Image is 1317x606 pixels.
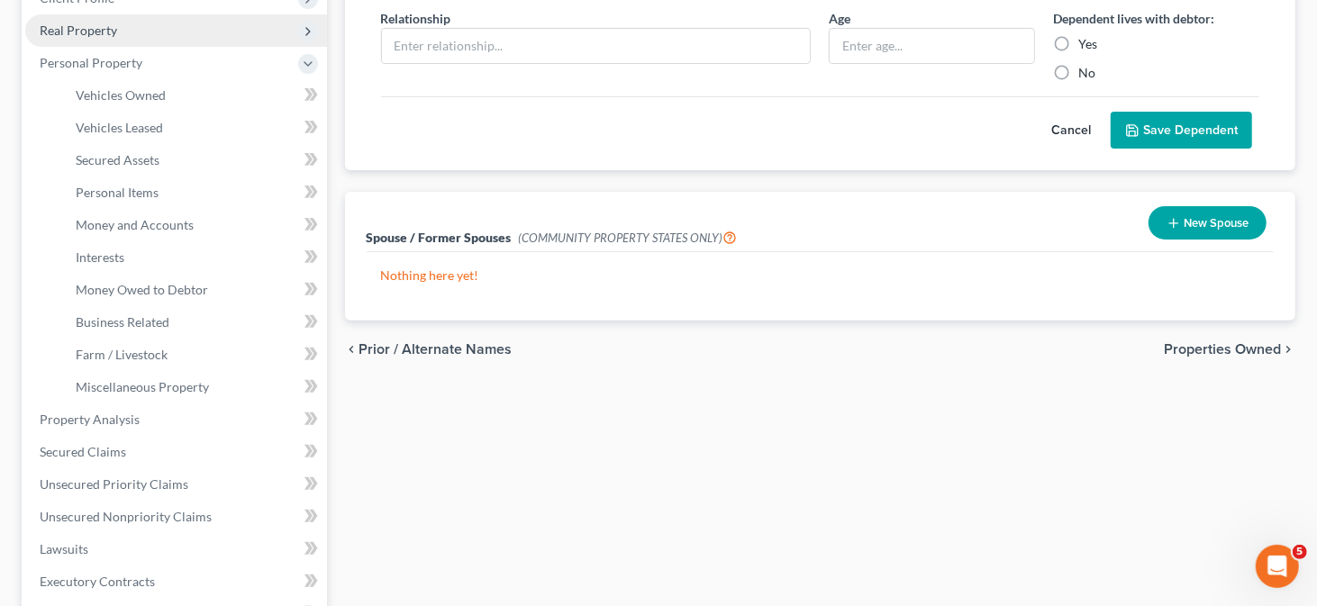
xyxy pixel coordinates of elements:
a: Vehicles Leased [61,112,327,144]
span: Vehicles Leased [76,120,163,135]
button: Save Dependent [1111,112,1252,149]
i: chevron_left [345,342,359,357]
a: Unsecured Nonpriority Claims [25,501,327,533]
label: Yes [1078,35,1097,53]
span: Secured Claims [40,444,126,459]
span: Interests [76,249,124,265]
a: Property Analysis [25,403,327,436]
p: Nothing here yet! [381,267,1260,285]
a: Vehicles Owned [61,79,327,112]
span: Miscellaneous Property [76,379,209,394]
button: Cancel [1031,113,1111,149]
input: Enter age... [830,29,1034,63]
span: Real Property [40,23,117,38]
input: Enter relationship... [382,29,811,63]
span: Executory Contracts [40,574,155,589]
label: Dependent lives with debtor: [1053,9,1214,28]
span: Prior / Alternate Names [359,342,513,357]
button: chevron_left Prior / Alternate Names [345,342,513,357]
span: Secured Assets [76,152,159,167]
a: Interests [61,241,327,274]
span: Money Owed to Debtor [76,282,208,297]
a: Miscellaneous Property [61,371,327,403]
label: Age [829,9,850,28]
span: Personal Items [76,185,159,200]
a: Money and Accounts [61,209,327,241]
a: Secured Claims [25,436,327,468]
span: Business Related [76,314,169,330]
iframe: Intercom live chat [1256,545,1299,588]
span: Vehicles Owned [76,87,166,103]
i: chevron_right [1281,342,1295,357]
a: Unsecured Priority Claims [25,468,327,501]
a: Secured Assets [61,144,327,176]
span: Farm / Livestock [76,347,168,362]
a: Farm / Livestock [61,339,327,371]
span: Spouse / Former Spouses [367,230,512,245]
span: Property Analysis [40,412,140,427]
span: Unsecured Priority Claims [40,476,188,492]
button: Properties Owned chevron_right [1164,342,1295,357]
a: Lawsuits [25,533,327,565]
span: 5 [1293,545,1307,559]
span: Personal Property [40,55,142,70]
label: No [1078,64,1095,82]
a: Personal Items [61,176,327,209]
a: Executory Contracts [25,565,327,598]
span: (COMMUNITY PROPERTY STATES ONLY) [519,231,738,245]
span: Lawsuits [40,541,88,556]
a: Business Related [61,306,327,339]
span: Unsecured Nonpriority Claims [40,509,212,524]
span: Relationship [381,11,451,26]
button: New Spouse [1149,206,1267,240]
span: Properties Owned [1164,342,1281,357]
span: Money and Accounts [76,217,194,232]
a: Money Owed to Debtor [61,274,327,306]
